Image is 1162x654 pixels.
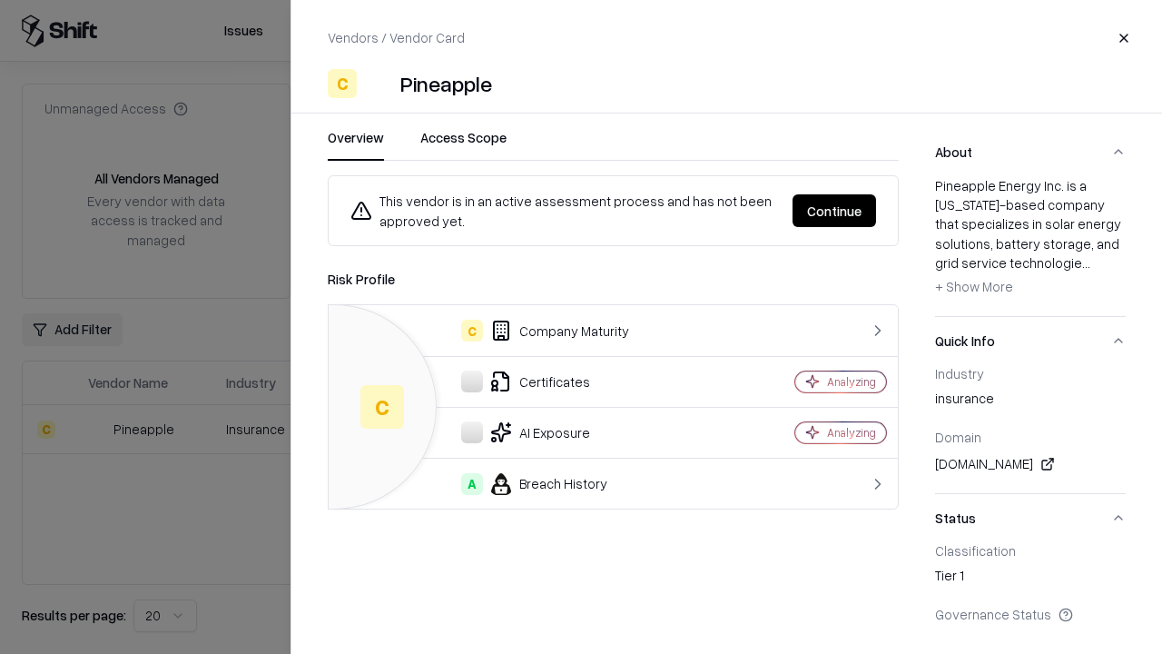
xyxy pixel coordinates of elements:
div: Certificates [343,371,732,392]
button: Access Scope [420,128,507,161]
p: Vendors / Vendor Card [328,28,465,47]
div: C [461,320,483,342]
div: C [360,385,404,429]
div: Analyzing [827,374,876,390]
div: Pineapple Energy Inc. is a [US_STATE]-based company that specializes in solar energy solutions, b... [935,176,1126,302]
div: C [328,69,357,98]
button: Quick Info [935,317,1126,365]
div: Analyzing [827,425,876,441]
div: Pineapple [400,69,492,98]
div: About [935,176,1126,316]
img: Pineapple [364,69,393,98]
span: + Show More [935,278,1013,294]
span: ... [1082,254,1090,271]
div: AI Exposure [343,421,732,443]
div: Domain [935,429,1126,445]
div: Company Maturity [343,320,732,342]
button: Status [935,494,1126,542]
div: This vendor is in an active assessment process and has not been approved yet. [350,191,778,231]
div: Breach History [343,473,732,495]
div: Tier 1 [935,566,1126,591]
div: Risk Profile [328,268,899,290]
button: Overview [328,128,384,161]
div: Classification [935,542,1126,559]
button: + Show More [935,272,1013,302]
button: About [935,128,1126,176]
div: A [461,473,483,495]
div: Quick Info [935,365,1126,493]
div: [DOMAIN_NAME] [935,453,1126,475]
button: Continue [793,194,876,227]
div: Industry [935,365,1126,381]
div: Governance Status [935,606,1126,622]
div: insurance [935,389,1126,414]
